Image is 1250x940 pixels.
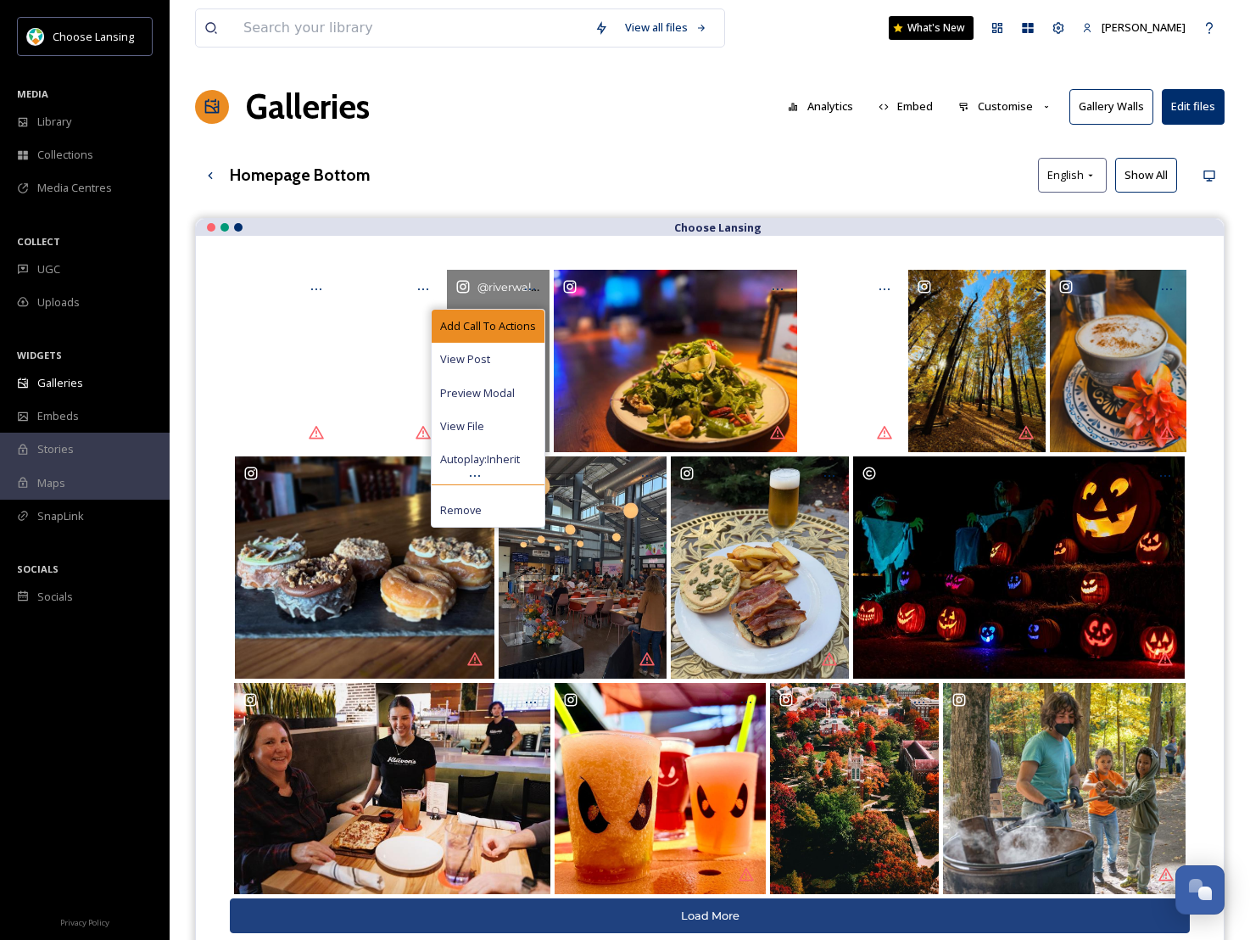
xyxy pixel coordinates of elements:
[497,456,669,678] a: Opens media popup. Media description: lansing_shuffle-6331363.jpg.
[440,351,490,367] span: View Post
[889,16,974,40] a: What's New
[37,508,84,524] span: SnapLink
[674,220,762,235] strong: Choose Lansing
[60,917,109,928] span: Privacy Policy
[17,87,48,100] span: MEDIA
[440,502,482,518] span: Remove
[870,90,942,123] button: Embed
[552,270,800,452] a: Opens media popup. Media description: the.peoples.kitchen-6280059.jpg.
[440,418,484,434] span: View File
[37,408,79,424] span: Embeds
[907,270,1047,452] a: Opens media popup. Media description: fennernature-6335828.jpg.
[1047,270,1188,452] a: Opens media popup. Media description: tincupcafecreamery-6335818.jpg.
[235,9,586,47] input: Search your library
[950,90,1061,123] button: Customise
[1069,89,1153,124] button: Gallery Walls
[768,683,941,894] a: Opens media popup. Media description: chooselansing-6195076.jpg.
[232,683,552,894] a: Opens media popup. Media description: klavons-6319891.jpg.
[432,343,544,376] a: View Post
[27,28,44,45] img: logo.jpeg
[477,278,584,294] span: @ riverwalk_theatre
[800,270,907,452] a: Opens media popup. Media description: potterparkzoo-6335854.mp4.
[231,270,338,452] a: Opens media popup. Media description: preusspets-6358147.mp4.
[37,180,112,196] span: Media Centres
[779,90,862,123] button: Analytics
[440,318,536,334] span: Add Call To Actions
[17,235,60,248] span: COLLECT
[1115,158,1177,193] button: Show All
[37,375,83,391] span: Galleries
[440,385,515,401] span: Preview Modal
[1175,865,1225,915] button: Open Chat
[37,475,65,491] span: Maps
[37,147,93,163] span: Collections
[53,29,134,44] span: Choose Lansing
[60,911,109,932] a: Privacy Policy
[37,261,60,277] span: UGC
[37,294,80,311] span: Uploads
[440,451,520,467] span: Autoplay: Inherit
[338,270,444,452] a: Opens media popup. Media description: capitalcitysweets-6350695.mp4.
[230,898,1190,933] button: Load More
[553,683,768,894] a: Opens media popup. Media description: badbrewing-6302490.jpg.
[617,11,716,44] a: View all files
[851,456,1187,678] a: Opens media popup. Media description: inghamcountyfair-6133101.jpg.
[445,270,552,452] a: Opens media popup. Media description: riverwalk_theatre-6358051.mp4.
[17,349,62,361] span: WIDGETS
[1162,89,1225,124] button: Edit files
[941,683,1188,894] a: Opens media popup. Media description: fennernature-6105132.jpg.
[37,114,71,130] span: Library
[1102,20,1186,35] span: [PERSON_NAME]
[230,163,370,187] h3: Homepage Bottom
[1074,11,1194,44] a: [PERSON_NAME]
[669,456,851,678] a: Opens media popup. Media description: theenglishinn-6319863.jpg.
[37,589,73,605] span: Socials
[1047,167,1084,183] span: English
[232,456,497,678] a: Opens media popup. Media description: mittenraisedbakery-6335865.jpg.
[779,90,870,123] a: Analytics
[17,562,59,575] span: SOCIALS
[246,81,370,132] a: Galleries
[37,441,74,457] span: Stories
